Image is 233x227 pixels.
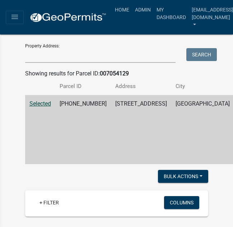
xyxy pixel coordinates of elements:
a: Selected [29,100,51,107]
th: Address [111,78,171,95]
th: Parcel ID [55,78,111,95]
button: Search [186,48,217,61]
a: My Dashboard [154,3,189,24]
div: Showing results for Parcel ID: [25,69,208,78]
button: Bulk Actions [158,170,208,183]
a: Admin [132,3,154,17]
a: Home [112,3,132,17]
button: Columns [164,196,199,209]
a: + Filter [34,196,65,209]
button: menu [6,11,24,24]
i: menu [10,13,19,21]
strong: 007054129 [100,70,129,77]
td: [STREET_ADDRESS] [111,95,171,165]
td: [PHONE_NUMBER] [55,95,111,165]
